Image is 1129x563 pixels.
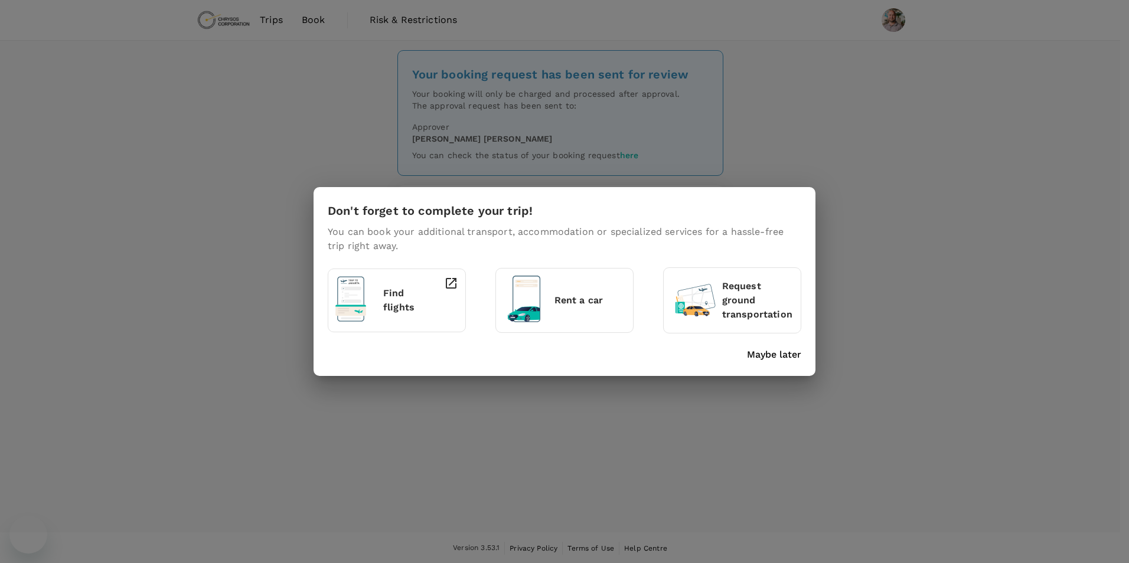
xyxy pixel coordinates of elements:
h6: Don't forget to complete your trip! [328,201,533,220]
p: Find flights [383,286,421,315]
p: You can book your additional transport, accommodation or specialized services for a hassle-free t... [328,225,801,253]
p: Rent a car [554,293,626,307]
p: Request ground transportation [722,279,794,322]
button: Maybe later [747,348,801,362]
